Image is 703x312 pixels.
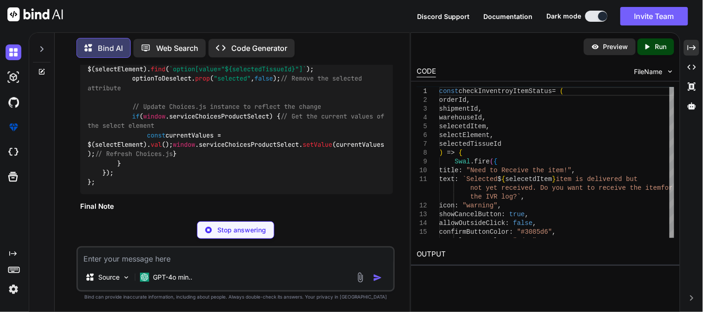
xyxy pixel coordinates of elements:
span: } [552,175,556,183]
span: selectedTissueId [439,140,501,148]
span: window [173,140,195,149]
span: : [509,228,513,236]
span: = [552,87,556,95]
span: : [506,219,509,227]
span: Documentation [484,12,533,20]
span: , [572,167,576,174]
div: CODE [417,66,436,77]
img: githubDark [6,94,21,110]
span: FileName [634,67,663,76]
span: , [490,131,494,139]
span: , [533,219,537,227]
span: false [254,75,273,83]
span: // Remove the selected attribute [88,75,366,92]
p: Preview [603,42,628,51]
span: : [455,175,459,183]
img: Bind AI [7,7,63,21]
img: darkChat [6,44,21,60]
span: "#3085d6" [517,228,552,236]
img: icon [373,273,382,282]
span: , [552,228,556,236]
span: , [521,193,525,200]
span: , [525,211,529,218]
span: const [147,131,165,139]
span: text [439,175,455,183]
span: Discord Support [417,12,470,20]
span: : [502,211,506,218]
div: 14 [417,219,427,228]
span: shipmentId [439,105,478,112]
span: if [132,112,139,120]
span: "warning" [463,202,498,209]
span: for [661,184,673,192]
div: 12 [417,201,427,210]
span: "selected" [214,75,251,83]
h3: Final Note [80,202,393,212]
span: : [459,167,462,174]
span: title [439,167,459,174]
span: // Update Choices.js instance to reflect the change [132,103,321,111]
span: icon [439,202,455,209]
div: 5 [417,122,427,131]
span: serviceChoicesProductSelect [169,112,269,120]
span: val [151,140,162,149]
h2: OUTPUT [411,243,680,265]
span: orderId [439,96,467,104]
span: , [486,123,490,130]
span: prop [195,75,210,83]
span: { [494,158,498,165]
span: ) [439,149,443,156]
span: Swal [455,158,471,165]
p: Code Generator [231,43,287,54]
img: GPT-4o mini [140,273,149,282]
div: 7 [417,140,427,149]
span: allowOutsideClick [439,219,506,227]
img: preview [591,43,600,51]
span: checkInventroyItemStatus [459,87,552,95]
span: cancelButtonColor [439,237,506,244]
div: 16 [417,237,427,245]
span: , [478,105,482,112]
div: 4 [417,113,427,122]
button: Documentation [484,12,533,21]
span: showCancelButton [439,211,501,218]
span: item is delivered but [556,175,638,183]
img: settings [6,281,21,297]
span: fire [475,158,490,165]
span: const [439,87,459,95]
div: 9 [417,157,427,166]
span: selecetdItem [506,175,552,183]
p: Web Search [156,43,198,54]
div: 13 [417,210,427,219]
span: false [513,219,533,227]
span: selecetdItem [439,123,486,130]
div: 2 [417,96,427,105]
img: darkAi-studio [6,69,21,85]
div: 11 [417,175,427,184]
img: chevron down [666,68,674,75]
img: attachment [355,272,366,283]
img: premium [6,119,21,135]
p: GPT-4o min.. [153,273,192,282]
span: true [509,211,525,218]
span: "#d33" [513,237,537,244]
span: Dark mode [547,12,582,21]
span: , [467,96,470,104]
span: `option[value=" "]` [169,65,306,73]
span: not yet received. Do you want to receive the item [470,184,661,192]
span: , [498,202,501,209]
span: "Need to Receive the item!" [467,167,572,174]
div: 3 [417,105,427,113]
span: , [482,114,486,121]
span: ${selectedTissueId} [225,65,295,73]
div: 10 [417,166,427,175]
img: cloudideIcon [6,144,21,160]
p: Stop answering [217,225,266,235]
img: Pick Models [122,274,130,281]
span: the IVR log?` [470,193,521,200]
div: 15 [417,228,427,237]
div: 6 [417,131,427,140]
span: . [470,158,474,165]
span: => [447,149,455,156]
span: : [455,202,459,209]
